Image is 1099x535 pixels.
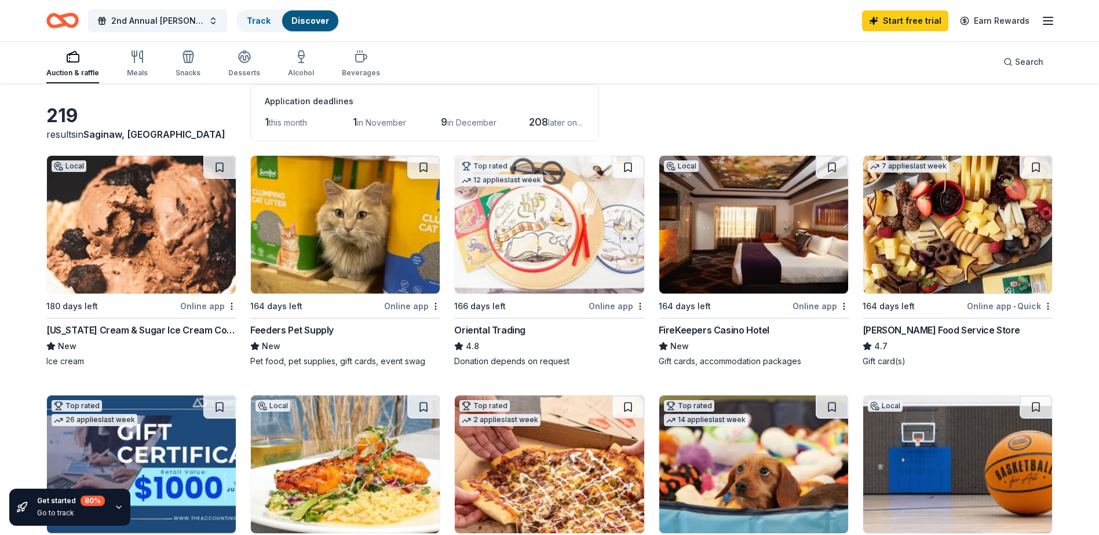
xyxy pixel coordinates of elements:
[455,156,644,294] img: Image for Oriental Trading
[357,118,406,127] span: in November
[288,45,314,83] button: Alcohol
[52,160,86,172] div: Local
[659,356,849,367] div: Gift cards, accommodation packages
[52,414,137,426] div: 26 applies last week
[466,339,479,353] span: 4.8
[47,395,236,533] img: Image for The Accounting Doctor
[342,45,380,83] button: Beverages
[863,156,1052,294] img: Image for Gordon Food Service Store
[291,16,329,25] a: Discover
[862,10,948,31] a: Start free trial
[176,68,200,78] div: Snacks
[447,118,496,127] span: in December
[659,395,848,533] img: Image for BarkBox
[863,299,915,313] div: 164 days left
[868,160,949,173] div: 7 applies last week
[1015,55,1043,69] span: Search
[58,339,76,353] span: New
[37,496,105,506] div: Get started
[228,45,260,83] button: Desserts
[46,45,99,83] button: Auction & raffle
[247,16,271,25] a: Track
[664,414,748,426] div: 14 applies last week
[529,116,548,128] span: 208
[127,45,148,83] button: Meals
[250,299,302,313] div: 164 days left
[88,9,227,32] button: 2nd Annual [PERSON_NAME] Women's Tea Brunch
[455,395,644,533] img: Image for Casey's
[459,414,541,426] div: 2 applies last week
[454,356,644,367] div: Donation depends on request
[994,50,1053,74] button: Search
[459,400,510,412] div: Top rated
[664,400,714,412] div: Top rated
[47,156,236,294] img: Image for Michigan Cream & Sugar Ice Cream Company
[269,118,307,127] span: this month
[863,395,1052,533] img: Image for Detroit Pistons
[548,118,582,127] span: later on...
[953,10,1036,31] a: Earn Rewards
[793,299,849,313] div: Online app
[454,155,644,367] a: Image for Oriental TradingTop rated12 applieslast week166 days leftOnline appOriental Trading4.8D...
[863,356,1053,367] div: Gift card(s)
[46,356,236,367] div: Ice cream
[250,356,440,367] div: Pet food, pet supplies, gift cards, event swag
[1013,302,1016,311] span: •
[863,155,1053,367] a: Image for Gordon Food Service Store7 applieslast week164 days leftOnline app•Quick[PERSON_NAME] F...
[659,156,848,294] img: Image for FireKeepers Casino Hotel
[250,323,334,337] div: Feeders Pet Supply
[288,68,314,78] div: Alcohol
[342,68,380,78] div: Beverages
[46,104,236,127] div: 219
[967,299,1053,313] div: Online app Quick
[384,299,440,313] div: Online app
[589,299,645,313] div: Online app
[265,116,269,128] span: 1
[236,9,339,32] button: TrackDiscover
[659,299,711,313] div: 164 days left
[46,323,236,337] div: [US_STATE] Cream & Sugar Ice Cream Company
[127,68,148,78] div: Meals
[255,400,290,412] div: Local
[863,323,1020,337] div: [PERSON_NAME] Food Service Store
[251,395,440,533] img: Image for RedWater Restaurants
[83,129,225,140] span: Saginaw, [GEOGRAPHIC_DATA]
[46,299,98,313] div: 180 days left
[664,160,699,172] div: Local
[46,155,236,367] a: Image for Michigan Cream & Sugar Ice Cream CompanyLocal180 days leftOnline app[US_STATE] Cream & ...
[176,45,200,83] button: Snacks
[228,68,260,78] div: Desserts
[454,299,506,313] div: 166 days left
[670,339,689,353] span: New
[874,339,888,353] span: 4.7
[111,14,204,28] span: 2nd Annual [PERSON_NAME] Women's Tea Brunch
[265,94,585,108] div: Application deadlines
[52,400,102,412] div: Top rated
[46,7,79,34] a: Home
[868,400,903,412] div: Local
[46,68,99,78] div: Auction & raffle
[459,160,510,172] div: Top rated
[76,129,225,140] span: in
[250,155,440,367] a: Image for Feeders Pet Supply164 days leftOnline appFeeders Pet SupplyNewPet food, pet supplies, g...
[180,299,236,313] div: Online app
[659,155,849,367] a: Image for FireKeepers Casino HotelLocal164 days leftOnline appFireKeepers Casino HotelNewGift car...
[659,323,769,337] div: FireKeepers Casino Hotel
[46,127,236,141] div: results
[454,323,525,337] div: Oriental Trading
[459,174,543,186] div: 12 applies last week
[353,116,357,128] span: 1
[262,339,280,353] span: New
[251,156,440,294] img: Image for Feeders Pet Supply
[441,116,447,128] span: 9
[37,508,105,518] div: Go to track
[81,496,105,506] div: 80 %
